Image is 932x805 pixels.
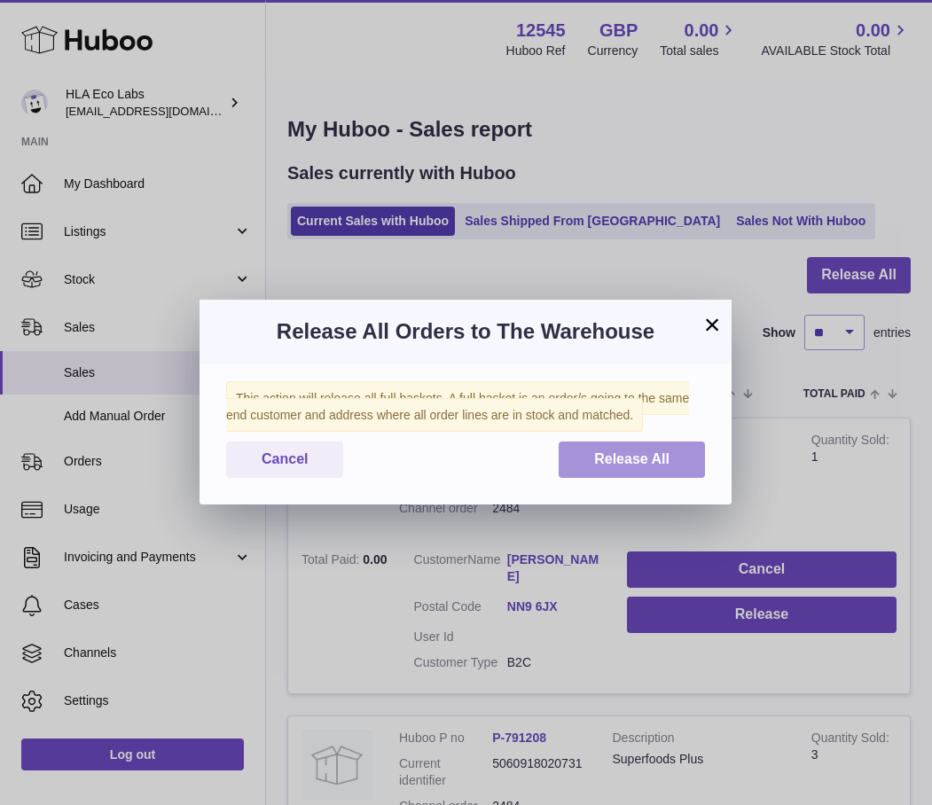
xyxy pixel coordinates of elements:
[226,442,343,478] button: Cancel
[559,442,705,478] button: Release All
[701,314,723,335] button: ×
[262,451,308,466] span: Cancel
[226,381,689,432] span: This action will release all full baskets. A full basket is an order/s going to the same end cust...
[226,317,705,346] h3: Release All Orders to The Warehouse
[594,451,670,466] span: Release All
